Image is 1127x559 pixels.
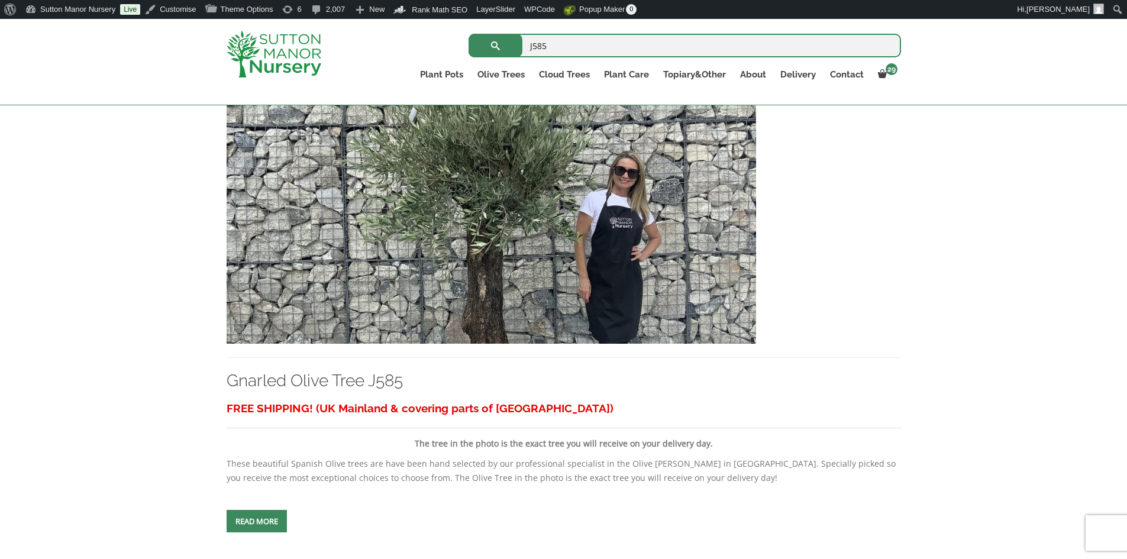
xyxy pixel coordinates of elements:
a: Contact [823,66,871,83]
a: 29 [871,66,901,83]
a: Gnarled Olive Tree J585 [227,371,403,390]
a: Topiary&Other [656,66,733,83]
strong: The tree in the photo is the exact tree you will receive on your delivery day. [415,438,713,449]
img: logo [227,31,321,77]
span: Rank Math SEO [412,5,467,14]
h3: FREE SHIPPING! (UK Mainland & covering parts of [GEOGRAPHIC_DATA]) [227,398,901,419]
a: Cloud Trees [532,66,597,83]
a: About [733,66,773,83]
a: Live [120,4,140,15]
a: Delivery [773,66,823,83]
a: Plant Care [597,66,656,83]
a: Read more [227,510,287,532]
span: 29 [886,63,897,75]
a: Plant Pots [413,66,470,83]
span: 0 [626,4,637,15]
span: [PERSON_NAME] [1026,5,1090,14]
input: Search... [469,34,901,57]
div: These beautiful Spanish Olive trees are have been hand selected by our professional specialist in... [227,398,901,485]
a: Olive Trees [470,66,532,83]
img: Gnarled Olive Tree J585 - IMG 3923 [227,89,756,344]
a: Gnarled Olive Tree J585 [227,210,756,221]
